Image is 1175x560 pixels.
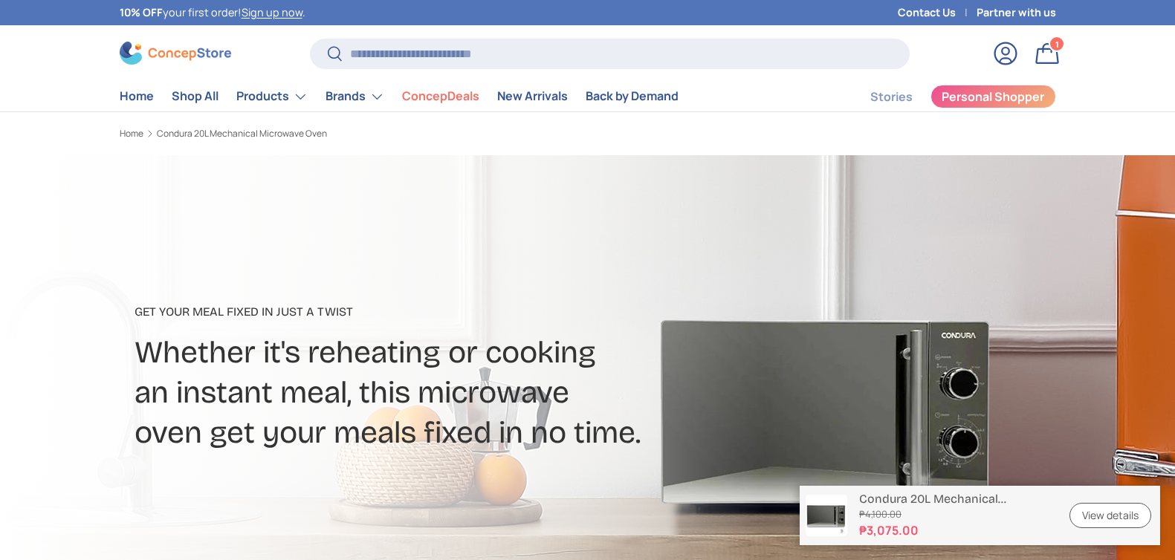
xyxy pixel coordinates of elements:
p: your first order! . [120,4,305,21]
a: Condura 20L Mechanical Microwave Oven [157,129,327,138]
summary: Products [227,82,317,111]
summary: Brands [317,82,393,111]
p: Condura 20L Mechanical Microwave Oven [859,492,1052,506]
a: Partner with us [977,4,1056,21]
nav: Primary [120,82,679,111]
a: Brands [326,82,384,111]
strong: 10% OFF [120,5,163,19]
a: Home [120,129,143,138]
a: ConcepDeals [402,82,479,111]
a: Home [120,82,154,111]
a: Contact Us [898,4,977,21]
span: Personal Shopper [942,91,1044,102]
a: Products [236,82,308,111]
nav: Secondary [835,82,1056,111]
a: Personal Shopper [930,85,1056,108]
span: 1 [1055,38,1058,49]
strong: ₱3,075.00 [859,521,1052,539]
a: Back by Demand [586,82,679,111]
a: View details [1069,503,1151,529]
img: ConcepStore [120,42,231,65]
s: ₱4,100.00 [859,507,1052,521]
a: Sign up now [242,5,302,19]
a: New Arrivals [497,82,568,111]
h2: Whether it's reheating or cooking an instant meal, this microwave oven get your meals fixed in no... [135,333,705,453]
a: Shop All [172,82,219,111]
nav: Breadcrumbs [120,127,616,140]
a: Stories [870,82,913,111]
p: ​Get your meal fixed in just a twist [135,303,705,321]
